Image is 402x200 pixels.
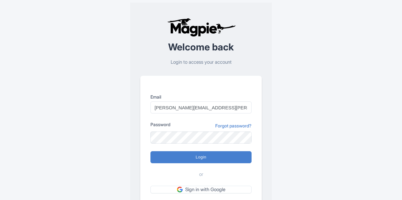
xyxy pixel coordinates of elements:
input: you@example.com [150,101,252,113]
img: google.svg [177,187,183,192]
img: logo-ab69f6fb50320c5b225c76a69d11143b.png [166,18,237,37]
label: Email [150,94,252,100]
a: Sign in with Google [150,186,252,194]
input: Login [150,151,252,163]
label: Password [150,121,170,128]
h2: Welcome back [140,42,262,52]
a: Forgot password? [215,122,252,129]
span: or [199,171,203,178]
p: Login to access your account [140,59,262,66]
